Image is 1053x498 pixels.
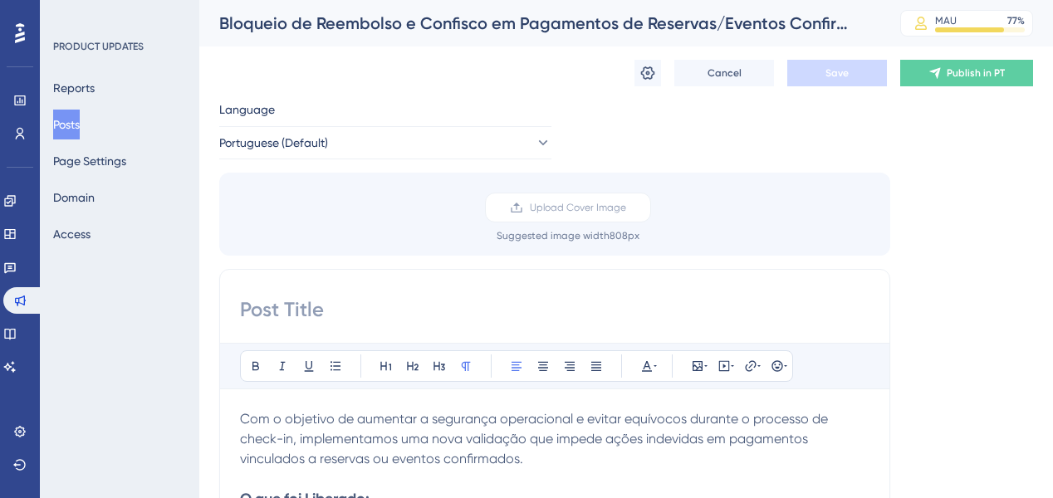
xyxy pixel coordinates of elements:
button: Reports [53,73,95,103]
span: Publish in PT [947,66,1005,80]
div: 77 % [1007,14,1025,27]
button: Posts [53,110,80,139]
button: Access [53,219,91,249]
span: Language [219,100,275,120]
span: Cancel [708,66,742,80]
button: Save [787,60,887,86]
button: Portuguese (Default) [219,126,551,159]
div: Bloqueio de Reembolso e Confisco em Pagamentos de Reservas/Eventos Confirmados [219,12,859,35]
div: PRODUCT UPDATES [53,40,144,53]
span: Portuguese (Default) [219,133,328,153]
button: Page Settings [53,146,126,176]
button: Domain [53,183,95,212]
span: Save [825,66,849,80]
button: Publish in PT [900,60,1033,86]
div: Suggested image width 808 px [497,229,639,242]
div: MAU [935,14,957,27]
button: Cancel [674,60,774,86]
span: Com o objetivo de aumentar a segurança operacional e evitar equívocos durante o processo de check... [240,411,831,466]
input: Post Title [240,296,869,323]
span: Upload Cover Image [530,201,626,214]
